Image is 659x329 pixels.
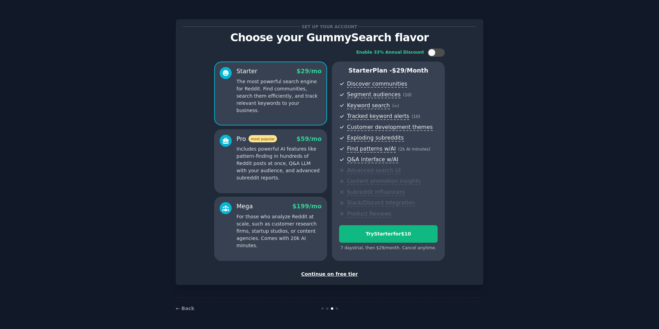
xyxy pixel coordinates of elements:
div: Pro [236,135,277,143]
div: Continue on free tier [183,271,476,278]
div: Starter [236,67,257,76]
div: 7 days trial, then $ 29 /month . Cancel anytime. [339,245,438,251]
span: Find patterns w/AI [347,145,396,153]
span: $ 29 /mo [297,68,322,75]
span: Subreddit influencers [347,189,405,196]
span: Slack/Discord integration [347,199,415,207]
button: TryStarterfor$10 [339,225,438,243]
span: $ 199 /mo [292,203,322,210]
span: $ 59 /mo [297,135,322,142]
span: Customer development themes [347,124,433,131]
span: Q&A interface w/AI [347,156,398,163]
span: Content promotion insights [347,178,421,185]
span: Product Reviews [347,210,391,218]
span: ( 10 ) [403,92,412,97]
div: Try Starter for $10 [339,230,437,238]
div: Mega [236,202,253,211]
p: The most powerful search engine for Reddit. Find communities, search them efficiently, and track ... [236,78,322,114]
span: Exploding subreddits [347,134,404,142]
span: $ 29 /month [392,67,428,74]
div: Enable 33% Annual Discount [356,50,424,56]
p: For those who analyze Reddit at scale, such as customer research firms, startup studios, or conte... [236,213,322,249]
span: Discover communities [347,80,407,88]
p: Starter Plan - [339,66,438,75]
span: Segment audiences [347,91,401,98]
span: Keyword search [347,102,390,109]
span: Set up your account [301,23,359,30]
p: Includes powerful AI features like pattern-finding in hundreds of Reddit posts at once, Q&A LLM w... [236,145,322,182]
span: ( 10 ) [412,114,420,119]
span: most popular [248,135,277,142]
span: Advanced search UI [347,167,401,174]
span: Tracked keyword alerts [347,113,409,120]
span: ( ∞ ) [392,103,399,108]
p: Choose your GummySearch flavor [183,32,476,44]
a: ← Back [176,306,194,311]
span: ( 2k AI minutes ) [398,147,430,152]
